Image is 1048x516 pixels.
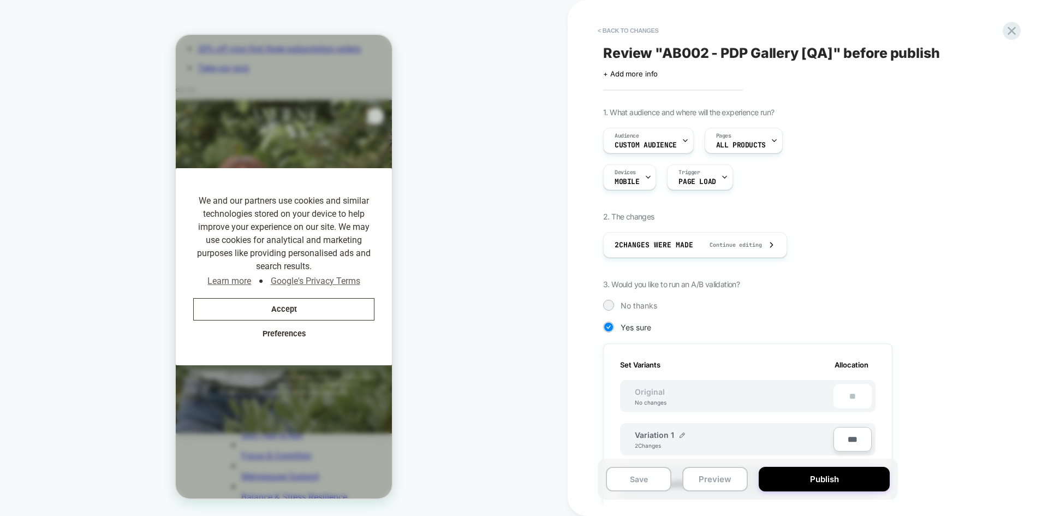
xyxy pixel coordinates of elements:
span: No thanks [621,301,657,310]
span: 3. Would you like to run an A/B validation? [603,280,740,289]
button: Publish [759,467,890,491]
span: Trigger [678,169,700,176]
span: ● [83,240,88,253]
span: + Add more info [603,69,658,78]
span: Allocation [835,360,868,369]
span: Original [624,387,676,396]
span: Page Load [678,178,716,186]
button: Save [606,467,671,491]
span: Set Variants [620,360,660,369]
span: Devices [615,169,636,176]
span: Yes sure [621,323,651,332]
span: Audience [615,132,639,140]
span: Custom Audience [615,141,677,149]
span: MOBILE [615,178,639,186]
div: 2 Changes [635,442,668,449]
a: Learn more [30,238,77,254]
span: ALL PRODUCTS [716,141,766,149]
span: 2 Changes were made [615,240,693,250]
a: Google's Privacy Terms [93,238,186,254]
span: 2. The changes [603,212,654,221]
span: Continue editing [699,241,762,248]
span: We and our partners use cookies and similar technologies stored on your device to help improve yo... [17,159,199,238]
span: Variation 1 [635,430,674,440]
button: Accept [17,263,199,286]
span: 1. What audience and where will the experience run? [603,108,774,117]
button: Preview [682,467,748,491]
div: No changes [624,399,677,406]
button: < Back to changes [592,22,664,39]
span: Review " AB002 - PDP Gallery [QA] " before publish [603,45,940,61]
img: edit [680,432,685,438]
button: Preferences [17,288,199,311]
span: Pages [716,132,731,140]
